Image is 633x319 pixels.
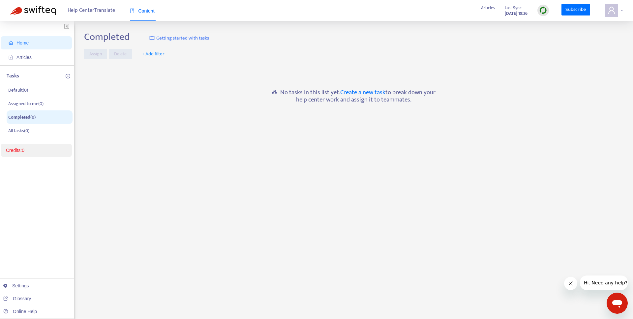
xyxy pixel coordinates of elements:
span: Content [130,8,155,14]
a: Online Help [3,309,37,314]
span: Last Sync [505,4,522,12]
iframe: Fermer le message [564,277,577,290]
p: Tasks [7,72,19,80]
h2: Completed [84,31,130,43]
a: Getting started with tasks [149,31,209,45]
span: + Add filter [142,50,165,58]
span: Articles [16,55,32,60]
img: Swifteq [10,6,56,15]
button: Assign [84,49,107,59]
p: Completed ( 0 ) [8,114,36,121]
span: gold [272,89,278,95]
a: Subscribe [561,4,590,16]
span: plus-circle [66,74,70,78]
button: + Add filter [137,49,169,59]
button: Delete [109,49,132,59]
span: home [9,41,13,45]
p: All tasks ( 0 ) [8,127,29,134]
h5: No tasks in this list yet. to break down your help center work and assign it to teammates. [271,89,436,104]
a: Glossary [3,296,31,301]
a: Create a new task [340,87,385,98]
span: Help Center Translate [68,4,115,17]
span: Articles [481,4,495,12]
p: Default ( 0 ) [8,87,28,94]
img: image-link [149,36,155,41]
span: Home [16,40,29,45]
span: book [130,9,135,13]
span: Getting started with tasks [156,35,209,42]
strong: [DATE] 19:26 [505,10,527,17]
p: Assigned to me ( 0 ) [8,100,44,107]
iframe: Bouton de lancement de la fenêtre de messagerie [607,293,628,314]
iframe: Message de la compagnie [580,275,628,290]
img: sync.dc5367851b00ba804db3.png [539,6,547,14]
span: account-book [9,55,13,60]
a: Credits:0 [6,148,24,153]
span: user [608,6,616,14]
a: Settings [3,283,29,288]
